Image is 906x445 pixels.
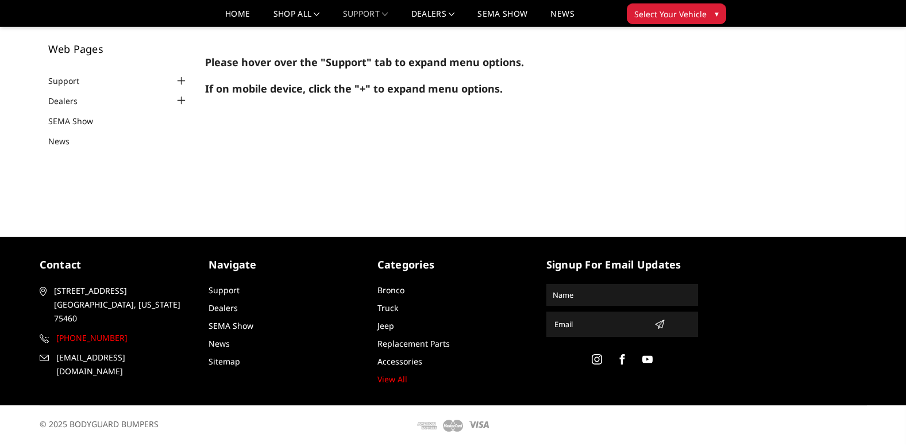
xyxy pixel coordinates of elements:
[40,257,191,273] h5: contact
[48,75,94,87] a: Support
[209,285,240,296] a: Support
[377,257,529,273] h5: Categories
[209,302,238,313] a: Dealers
[849,390,906,445] iframe: Chat Widget
[209,320,253,331] a: SEMA Show
[634,8,707,20] span: Select Your Vehicle
[48,135,84,147] a: News
[377,338,450,349] a: Replacement Parts
[205,55,524,69] strong: Please hover over the "Support" tab to expand menu options.
[56,331,190,345] span: [PHONE_NUMBER]
[48,95,92,107] a: Dealers
[40,331,191,345] a: [PHONE_NUMBER]
[273,10,320,26] a: shop all
[550,315,650,333] input: Email
[48,44,188,54] h5: Web Pages
[377,285,404,296] a: Bronco
[377,374,407,385] a: View All
[209,338,230,349] a: News
[546,257,698,273] h5: signup for email updates
[377,302,398,313] a: Truck
[377,356,422,367] a: Accessories
[205,82,503,95] strong: If on mobile device, click the "+" to expand menu options.
[377,320,394,331] a: Jeep
[40,351,191,378] a: [EMAIL_ADDRESS][DOMAIN_NAME]
[477,10,527,26] a: SEMA Show
[715,7,719,20] span: ▾
[48,115,107,127] a: SEMA Show
[627,3,726,24] button: Select Your Vehicle
[56,351,190,378] span: [EMAIL_ADDRESS][DOMAIN_NAME]
[411,10,455,26] a: Dealers
[225,10,250,26] a: Home
[343,10,388,26] a: Support
[209,356,240,367] a: Sitemap
[209,257,360,273] h5: Navigate
[550,10,574,26] a: News
[548,286,696,304] input: Name
[40,419,159,429] span: © 2025 BODYGUARD BUMPERS
[54,284,187,325] span: [STREET_ADDRESS] [GEOGRAPHIC_DATA], [US_STATE] 75460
